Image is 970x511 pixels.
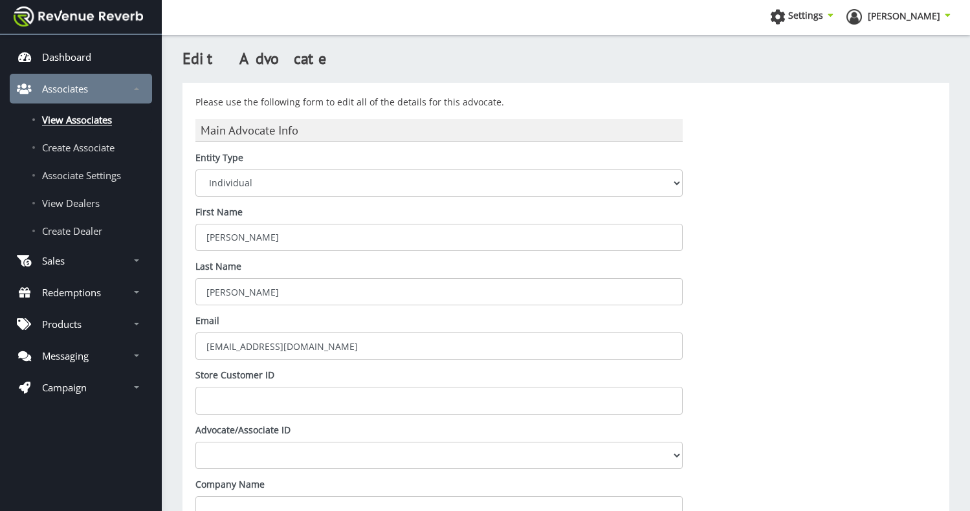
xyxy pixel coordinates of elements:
span: [PERSON_NAME] [868,10,940,22]
span: View Dealers [42,197,100,210]
p: Messaging [42,349,89,362]
span: Settings [788,9,823,21]
a: View Associates [10,107,152,133]
label: Email [195,314,219,327]
span: View Associates [42,113,112,126]
a: Create Associate [10,135,152,160]
label: Store Customer ID [195,369,274,382]
a: Products [10,309,152,339]
a: Sales [10,246,152,276]
a: Campaign [10,373,152,402]
p: Please use the following form to edit all of the details for this advocate. [195,96,683,109]
img: navbar brand [14,6,143,27]
p: Sales [42,254,65,267]
a: Associates [10,74,152,103]
a: Redemptions [10,277,152,307]
h3: Edit Advocate [182,48,949,70]
a: Associate Settings [10,162,152,188]
p: Associates [42,82,88,95]
a: Settings [770,9,833,28]
p: Campaign [42,381,87,394]
span: Create Associate [42,141,115,154]
a: View Dealers [10,190,152,216]
label: First Name [195,206,243,219]
img: ph-profile.png [846,9,862,25]
a: Create Dealer [10,218,152,244]
a: Dashboard [10,42,152,72]
span: Create Dealer [42,224,102,237]
a: [PERSON_NAME] [846,9,951,28]
p: Products [42,318,82,331]
label: Last Name [195,260,241,273]
h3: Main Advocate Info [195,119,683,142]
p: Dashboard [42,50,91,63]
label: Entity Type [195,151,243,164]
p: Redemptions [42,286,101,299]
a: Messaging [10,341,152,371]
label: Advocate/Associate ID [195,424,291,437]
span: Associate Settings [42,169,121,182]
label: Company Name [195,478,265,491]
